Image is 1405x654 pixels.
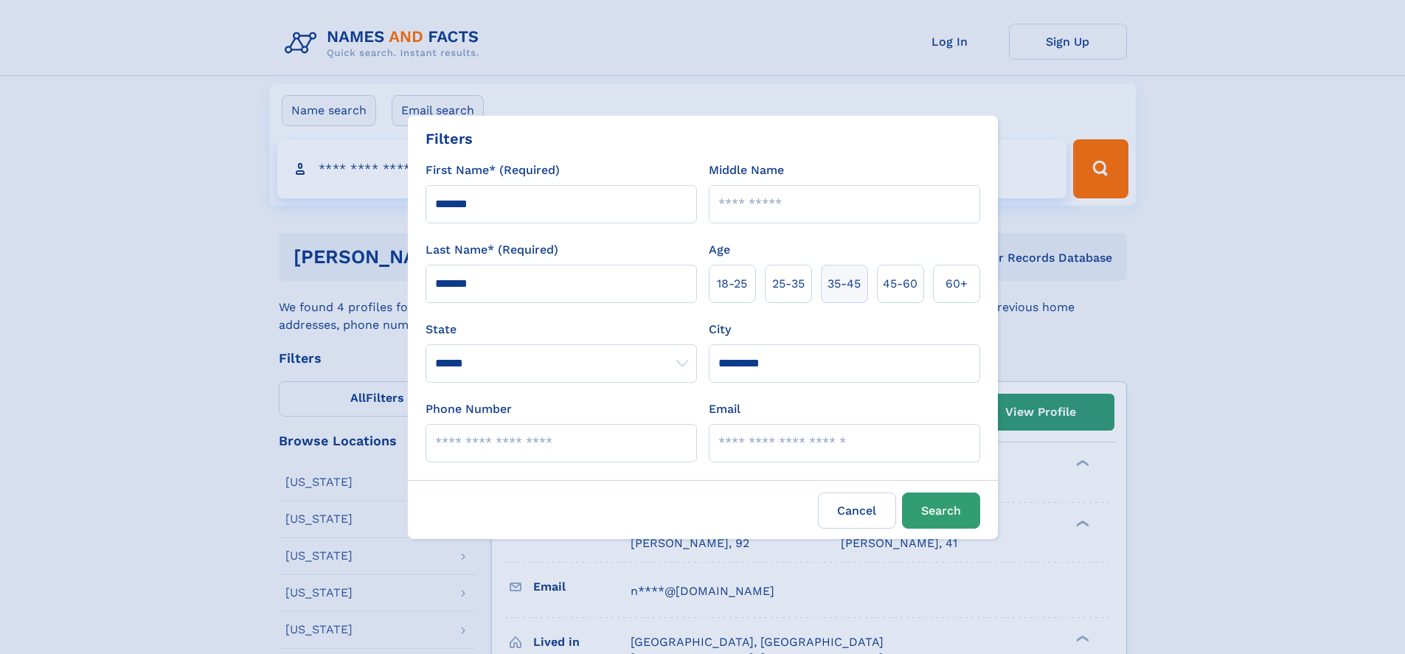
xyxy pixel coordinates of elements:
label: State [426,321,697,338]
label: Email [709,400,740,418]
label: Cancel [818,493,896,529]
label: First Name* (Required) [426,161,560,179]
span: 25‑35 [772,275,805,293]
span: 35‑45 [828,275,861,293]
label: Age [709,241,730,259]
label: Phone Number [426,400,512,418]
label: Middle Name [709,161,784,179]
label: Last Name* (Required) [426,241,558,259]
label: City [709,321,731,338]
div: Filters [426,128,473,150]
button: Search [902,493,980,529]
span: 60+ [946,275,968,293]
span: 45‑60 [883,275,917,293]
span: 18‑25 [717,275,747,293]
